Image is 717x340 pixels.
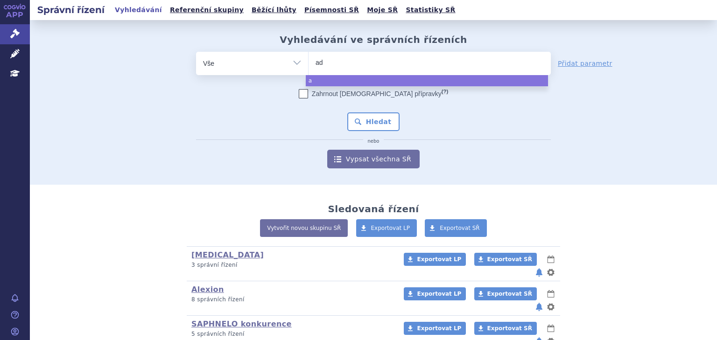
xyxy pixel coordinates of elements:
[302,4,362,16] a: Písemnosti SŘ
[30,3,112,16] h2: Správní řízení
[534,301,544,312] button: notifikace
[546,267,555,278] button: nastavení
[327,150,420,168] a: Vypsat všechna SŘ
[546,301,555,312] button: nastavení
[112,4,165,16] a: Vyhledávání
[306,75,548,86] li: a
[487,325,532,332] span: Exportovat SŘ
[558,59,612,68] a: Přidat parametr
[191,330,392,338] p: 5 správních řízení
[356,219,417,237] a: Exportovat LP
[417,325,461,332] span: Exportovat LP
[403,4,458,16] a: Statistiky SŘ
[546,288,555,299] button: lhůty
[347,112,400,131] button: Hledat
[191,296,392,304] p: 8 správních řízení
[260,219,348,237] a: Vytvořit novou skupinu SŘ
[404,253,466,266] a: Exportovat LP
[417,291,461,297] span: Exportovat LP
[487,256,532,263] span: Exportovat SŘ
[474,322,537,335] a: Exportovat SŘ
[364,4,401,16] a: Moje SŘ
[167,4,246,16] a: Referenční skupiny
[487,291,532,297] span: Exportovat SŘ
[534,267,544,278] button: notifikace
[191,285,224,294] a: Alexion
[546,323,555,334] button: lhůty
[474,253,537,266] a: Exportovat SŘ
[191,250,264,259] a: [MEDICAL_DATA]
[440,225,480,231] span: Exportovat SŘ
[249,4,299,16] a: Běžící lhůty
[404,322,466,335] a: Exportovat LP
[280,34,467,45] h2: Vyhledávání ve správních řízeních
[371,225,410,231] span: Exportovat LP
[191,319,292,328] a: SAPHNELO konkurence
[191,261,392,269] p: 3 správní řízení
[546,254,555,265] button: lhůty
[363,139,384,144] i: nebo
[417,256,461,263] span: Exportovat LP
[474,287,537,300] a: Exportovat SŘ
[328,203,419,215] h2: Sledovaná řízení
[404,287,466,300] a: Exportovat LP
[299,89,448,98] label: Zahrnout [DEMOGRAPHIC_DATA] přípravky
[442,89,448,95] abbr: (?)
[425,219,487,237] a: Exportovat SŘ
